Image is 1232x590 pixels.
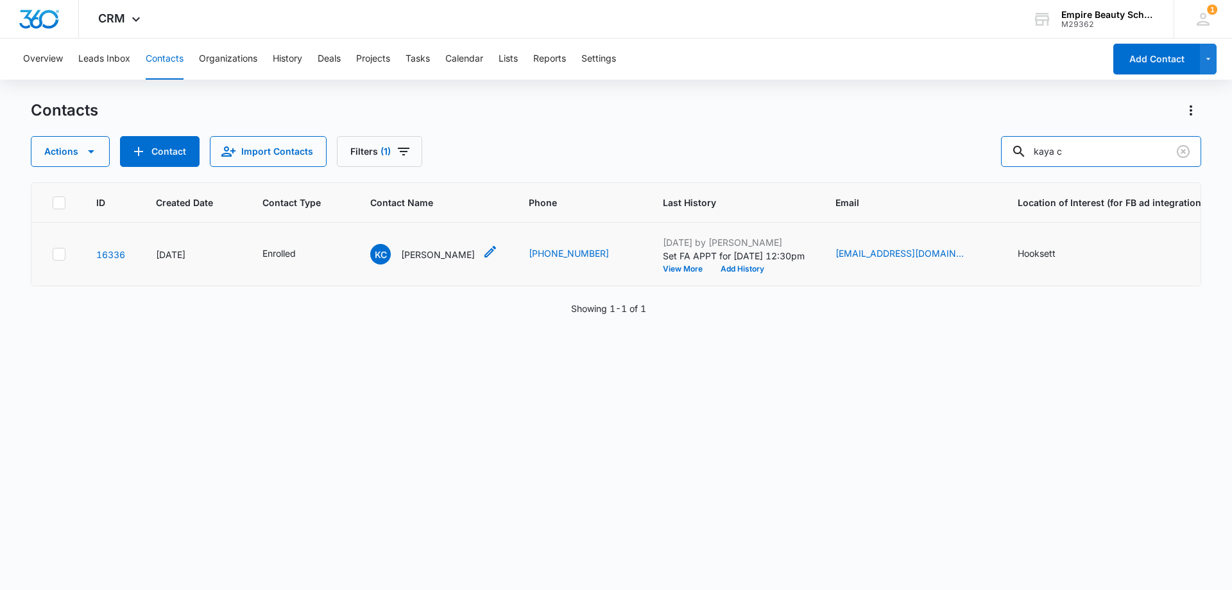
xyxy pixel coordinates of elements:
button: Organizations [199,39,257,80]
button: Tasks [406,39,430,80]
h1: Contacts [31,101,98,120]
span: ID [96,196,107,209]
button: Reports [533,39,566,80]
span: Contact Name [370,196,479,209]
button: Add Contact [120,136,200,167]
button: Add History [712,265,773,273]
button: Filters [337,136,422,167]
span: Phone [529,196,613,209]
button: Overview [23,39,63,80]
div: Phone - (802) 369-5986 - Select to Edit Field [529,247,632,262]
button: Actions [31,136,110,167]
button: Calendar [445,39,483,80]
button: Projects [356,39,390,80]
p: [DATE] by [PERSON_NAME] [663,236,805,249]
div: Location of Interest (for FB ad integration) - Hooksett - Select to Edit Field [1018,247,1079,262]
button: History [273,39,302,80]
button: Contacts [146,39,184,80]
p: Set FA APPT for [DATE] 12:30pm [663,249,805,263]
input: Search Contacts [1001,136,1201,167]
button: Settings [581,39,616,80]
a: Navigate to contact details page for Kaya Clark [96,249,125,260]
button: Deals [318,39,341,80]
button: Clear [1173,141,1193,162]
div: Hooksett [1018,247,1056,260]
div: account id [1061,20,1155,29]
span: 1 [1207,4,1217,15]
div: account name [1061,10,1155,20]
div: Contact Name - Kaya Clark - Select to Edit Field [370,244,498,265]
div: Contact Type - Enrolled - Select to Edit Field [262,247,319,262]
button: Lists [499,39,518,80]
a: [EMAIL_ADDRESS][DOMAIN_NAME] [835,247,964,260]
button: Import Contacts [210,136,327,167]
span: Contact Type [262,196,321,209]
span: KC [370,244,391,265]
div: [DATE] [156,248,232,261]
span: Email [835,196,968,209]
div: notifications count [1207,4,1217,15]
button: Leads Inbox [78,39,130,80]
span: CRM [98,12,125,25]
div: Email - kayaclark61106@gmail.com - Select to Edit Field [835,247,987,262]
button: Actions [1181,100,1201,121]
span: Created Date [156,196,213,209]
button: View More [663,265,712,273]
span: (1) [381,147,391,156]
p: Showing 1-1 of 1 [571,302,646,315]
span: Last History [663,196,786,209]
span: Location of Interest (for FB ad integration) [1018,196,1204,209]
a: [PHONE_NUMBER] [529,247,609,260]
div: Enrolled [262,247,296,260]
p: [PERSON_NAME] [401,248,475,261]
button: Add Contact [1113,44,1200,74]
